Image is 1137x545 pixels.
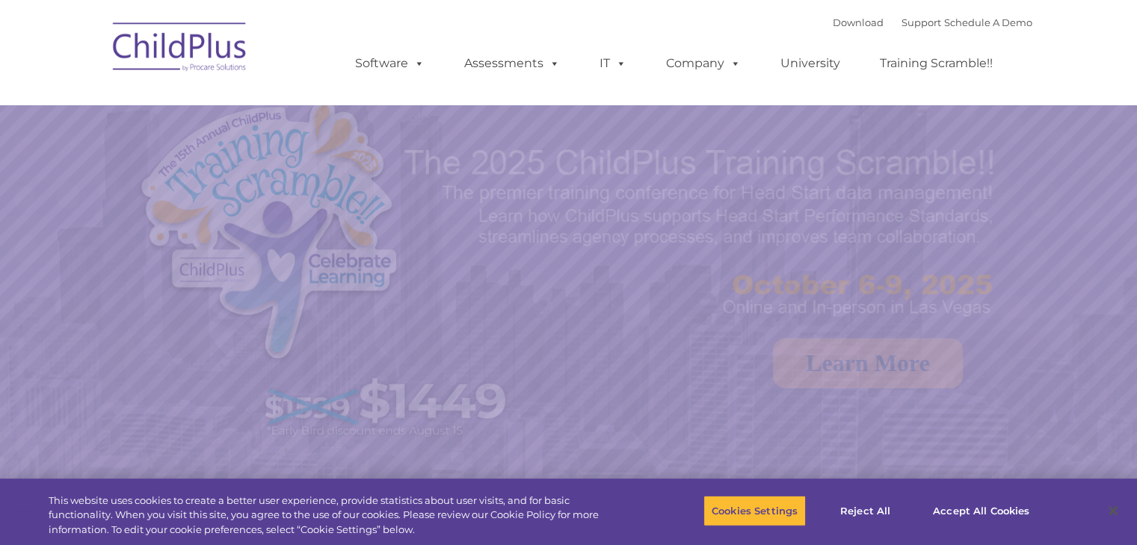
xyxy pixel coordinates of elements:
[703,495,806,526] button: Cookies Settings
[651,49,756,78] a: Company
[49,493,626,538] div: This website uses cookies to create a better user experience, provide statistics about user visit...
[105,12,255,87] img: ChildPlus by Procare Solutions
[340,49,440,78] a: Software
[765,49,855,78] a: University
[833,16,884,28] a: Download
[944,16,1032,28] a: Schedule A Demo
[833,16,1032,28] font: |
[865,49,1008,78] a: Training Scramble!!
[585,49,641,78] a: IT
[449,49,575,78] a: Assessments
[902,16,941,28] a: Support
[1097,494,1130,527] button: Close
[819,495,912,526] button: Reject All
[925,495,1038,526] button: Accept All Cookies
[773,338,963,388] a: Learn More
